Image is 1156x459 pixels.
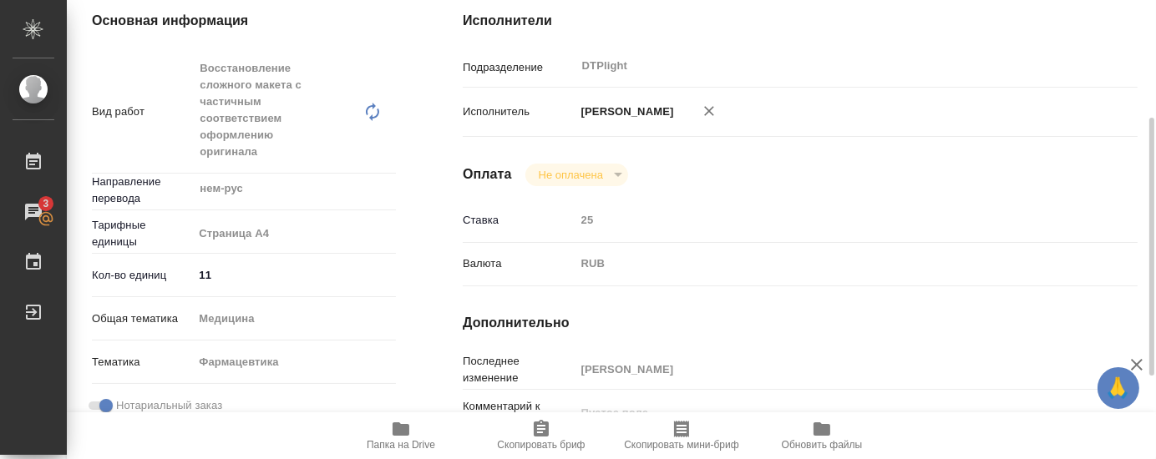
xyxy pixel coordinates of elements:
[497,439,585,451] span: Скопировать бриф
[193,219,396,248] div: Страница А4
[92,11,396,31] h4: Основная информация
[92,267,193,284] p: Кол-во единиц
[752,412,892,459] button: Обновить файлы
[575,208,1082,232] input: Пустое поле
[92,217,193,250] p: Тарифные единицы
[92,174,193,207] p: Направление перевода
[525,164,628,186] div: Не оплачена
[611,412,752,459] button: Скопировать мини-бриф
[92,354,193,371] p: Тематика
[624,439,738,451] span: Скопировать мини-бриф
[463,353,575,386] p: Последнее изменение
[331,412,471,459] button: Папка на Drive
[4,191,63,233] a: 3
[463,59,575,76] p: Подразделение
[367,439,435,451] span: Папка на Drive
[575,103,674,120] p: [PERSON_NAME]
[33,195,58,212] span: 3
[463,212,575,229] p: Ставка
[463,398,575,431] p: Комментарий к работе
[534,168,608,182] button: Не оплачена
[193,348,396,376] div: Фармацевтика
[575,250,1082,278] div: RUB
[116,397,222,414] span: Нотариальный заказ
[92,310,193,327] p: Общая тематика
[471,412,611,459] button: Скопировать бриф
[92,103,193,120] p: Вид работ
[463,103,575,120] p: Исполнитель
[1104,371,1133,406] span: 🙏
[463,313,1138,333] h4: Дополнительно
[691,93,728,129] button: Удалить исполнителя
[575,357,1082,381] input: Пустое поле
[193,263,396,287] input: ✎ Введи что-нибудь
[782,439,863,451] span: Обновить файлы
[463,11,1138,31] h4: Исполнители
[463,164,512,184] h4: Оплата
[193,305,396,333] div: Медицина
[1098,367,1139,409] button: 🙏
[463,255,575,272] p: Валюта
